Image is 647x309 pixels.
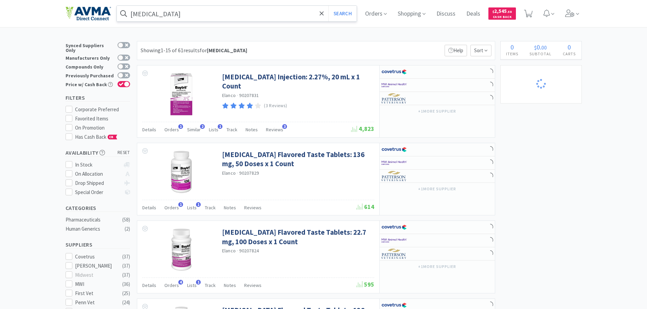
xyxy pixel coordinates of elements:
div: Penn Vet [75,298,117,307]
a: [MEDICAL_DATA] Flavored Taste Tablets: 22.7 mg, 100 Doses x 1 Count [222,228,373,246]
span: Cash Back [492,15,512,20]
div: ( 36 ) [122,280,130,288]
span: 595 [357,281,374,288]
img: f5e969b455434c6296c6d81ef179fa71_3.png [381,93,407,103]
div: [PERSON_NAME] [75,262,117,270]
div: Human Generics [66,225,121,233]
a: Elanco [222,170,236,176]
div: Favorited Items [75,115,130,123]
div: Compounds Only [66,63,114,69]
div: . [524,44,557,51]
span: 3 [282,124,287,129]
div: Synced Suppliers Only [66,42,114,53]
div: ( 37 ) [122,271,130,279]
span: Has Cash Back [75,134,118,140]
h4: Carts [557,51,581,57]
div: Showing 1-15 of 61 results [141,46,247,55]
span: 614 [357,203,374,211]
div: MWI [75,280,117,288]
span: Track [205,205,216,211]
h5: Filters [66,94,130,102]
span: $ [534,44,537,51]
span: 1 [178,202,183,207]
span: for [200,47,247,54]
div: Pharmaceuticals [66,216,121,224]
p: Help [445,45,467,56]
button: +1more supplier [415,184,459,194]
strong: [MEDICAL_DATA] [207,47,247,54]
a: Elanco [222,248,236,254]
button: Search [328,6,357,21]
div: ( 37 ) [122,262,130,270]
div: Drop Shipped [75,179,120,187]
span: · [237,170,238,176]
span: Sort [470,45,491,56]
span: · [237,248,238,254]
p: (3 Reviews) [264,102,287,110]
span: · [237,92,238,98]
img: f5e969b455434c6296c6d81ef179fa71_3.png [381,171,407,181]
span: 90207831 [239,92,259,98]
button: +1more supplier [415,262,459,271]
span: 90207829 [239,170,259,176]
img: f5e969b455434c6296c6d81ef179fa71_3.png [381,249,407,259]
span: Reviews [244,205,262,211]
h4: Subtotal [524,51,557,57]
img: 77fca1acd8b6420a9015268ca798ef17_1.png [381,222,407,232]
h5: Categories [66,204,130,212]
div: ( 2 ) [125,225,130,233]
span: 4,823 [351,125,374,133]
div: On Allocation [75,170,120,178]
span: 0 [537,43,540,51]
input: Search by item, sku, manufacturer, ingredient, size... [117,6,357,21]
span: 1 [218,124,222,129]
div: ( 24 ) [122,298,130,307]
a: $2,545.58Cash Back [488,4,516,23]
img: e4e33dab9f054f5782a47901c742baa9_102.png [66,6,111,21]
img: f6b2451649754179b5b4e0c70c3f7cb0_2.png [381,158,407,168]
span: 2,545 [492,8,512,14]
span: Details [142,205,156,211]
h5: Availability [66,149,130,157]
span: Lists [187,282,197,288]
span: Orders [164,127,179,133]
img: 77fca1acd8b6420a9015268ca798ef17_1.png [381,144,407,155]
span: $ [492,9,494,14]
div: Previously Purchased [66,72,114,78]
span: 00 [541,44,547,51]
a: Discuss [434,11,458,17]
h5: Suppliers [66,241,130,249]
span: Notes [246,127,258,133]
div: On Promotion [75,124,130,132]
span: Lists [209,127,218,133]
span: 0 [510,43,514,51]
button: +1more supplier [415,107,459,116]
div: Manufacturers Only [66,55,114,60]
span: 90207824 [239,248,259,254]
a: Deals [464,11,483,17]
span: Details [142,282,156,288]
span: Lists [187,205,197,211]
img: 179b8ad10cb342879e92e522e941d1e7_497249.jpg [159,150,203,194]
span: 2 [200,124,205,129]
span: Details [142,127,156,133]
div: Price w/ Cash Back [66,81,114,87]
div: Midwest [75,271,117,279]
span: Orders [164,205,179,211]
span: Track [205,282,216,288]
div: ( 25 ) [122,289,130,297]
span: Notes [224,282,236,288]
span: CB [108,135,115,139]
span: 1 [196,202,201,207]
div: ( 58 ) [122,216,130,224]
span: . 58 [507,9,512,14]
span: Reviews [266,127,283,133]
span: Similar [187,127,201,133]
div: Corporate Preferred [75,105,130,114]
div: In Stock [75,161,120,169]
img: 77fca1acd8b6420a9015268ca798ef17_1.png [381,67,407,77]
span: 1 [196,280,201,285]
div: Covetrus [75,253,117,261]
img: 9999a4869e4242f38a4309d4ef771d10_416384.png [159,228,203,272]
span: 0 [568,43,571,51]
